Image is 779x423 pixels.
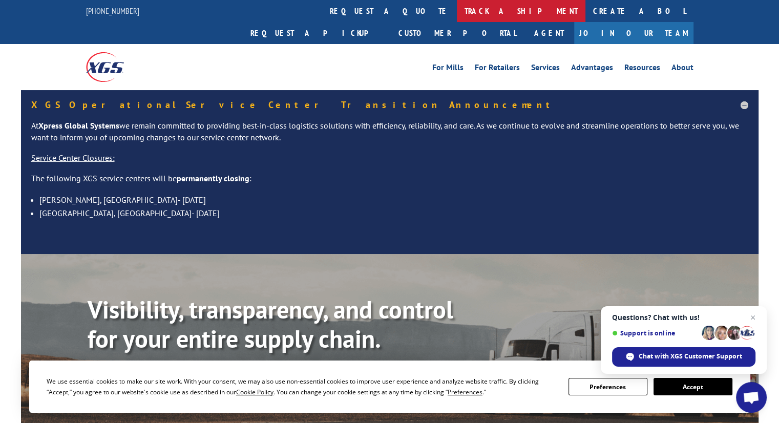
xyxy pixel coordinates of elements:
b: Visibility, transparency, and control for your entire supply chain. [88,293,453,355]
h5: XGS Operational Service Center Transition Announcement [31,100,748,110]
a: Join Our Team [574,22,693,44]
span: Chat with XGS Customer Support [639,352,742,361]
p: At we remain committed to providing best-in-class logistics solutions with efficiency, reliabilit... [31,120,748,153]
div: We use essential cookies to make our site work. With your consent, we may also use non-essential ... [47,376,556,397]
button: Preferences [569,378,647,395]
a: For Mills [432,64,464,75]
a: Agent [524,22,574,44]
a: [PHONE_NUMBER] [86,6,139,16]
a: Customer Portal [391,22,524,44]
li: [PERSON_NAME], [GEOGRAPHIC_DATA]- [DATE] [39,193,748,206]
a: Services [531,64,560,75]
a: Request a pickup [243,22,391,44]
span: Chat with XGS Customer Support [612,347,755,367]
li: [GEOGRAPHIC_DATA], [GEOGRAPHIC_DATA]- [DATE] [39,206,748,220]
span: Cookie Policy [236,388,273,396]
strong: Xpress Global Systems [38,120,119,131]
a: Advantages [571,64,613,75]
span: Support is online [612,329,698,337]
a: For Retailers [475,64,520,75]
a: Open chat [736,382,767,413]
p: The following XGS service centers will be : [31,173,748,193]
a: About [671,64,693,75]
a: Resources [624,64,660,75]
span: Preferences [448,388,482,396]
u: Service Center Closures: [31,153,115,163]
strong: permanently closing [177,173,249,183]
span: Questions? Chat with us! [612,313,755,322]
button: Accept [654,378,732,395]
div: Cookie Consent Prompt [29,361,750,413]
